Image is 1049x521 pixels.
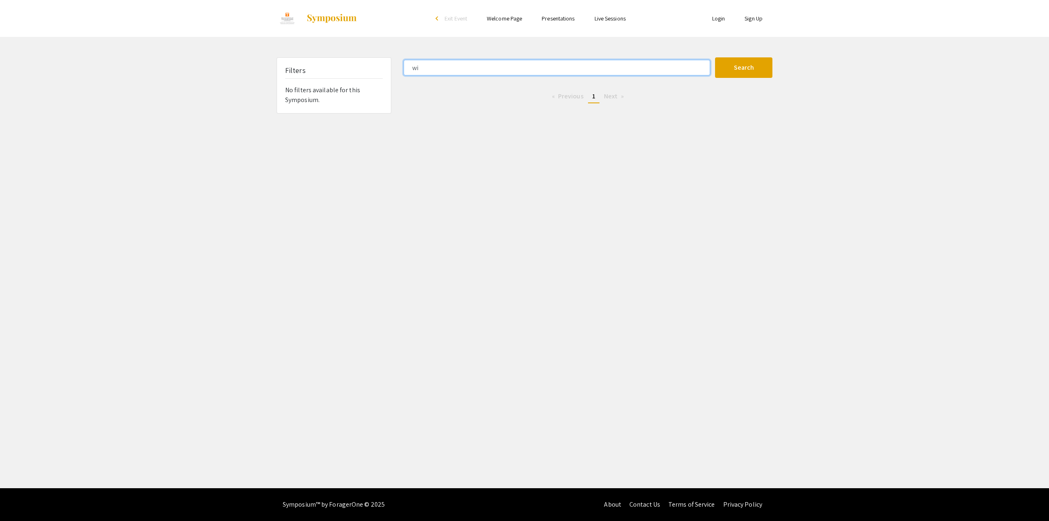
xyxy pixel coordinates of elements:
a: Contact Us [629,500,660,509]
a: EUReCA 2024 [277,8,357,29]
input: Search Keyword(s) Or Author(s) [404,60,710,75]
iframe: Chat [6,484,35,515]
a: Welcome Page [487,15,522,22]
span: Next [604,92,618,100]
ul: Pagination [404,90,772,103]
a: Presentations [542,15,574,22]
h5: Filters [285,66,306,75]
button: Search [715,57,772,78]
a: Login [712,15,725,22]
a: Sign Up [745,15,763,22]
a: Privacy Policy [723,500,762,509]
span: Exit Event [445,15,467,22]
span: 1 [592,92,595,100]
span: Previous [558,92,584,100]
div: No filters available for this Symposium. [277,58,391,113]
img: EUReCA 2024 [277,8,298,29]
img: Symposium by ForagerOne [306,14,357,23]
a: About [604,500,621,509]
a: Terms of Service [668,500,715,509]
div: Symposium™ by ForagerOne © 2025 [283,488,385,521]
a: Live Sessions [595,15,626,22]
div: arrow_back_ios [436,16,440,21]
